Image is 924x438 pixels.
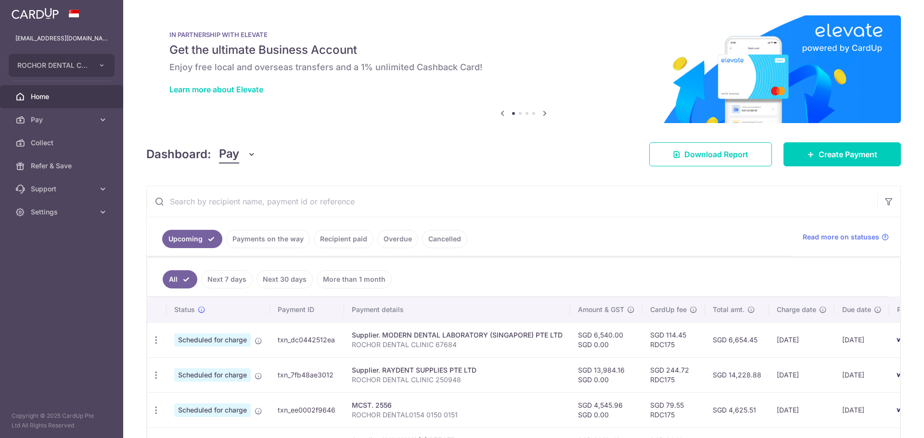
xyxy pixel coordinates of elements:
[219,145,239,163] span: Pay
[257,270,313,288] a: Next 30 days
[834,322,889,357] td: [DATE]
[270,357,344,392] td: txn_7fb48ae3012
[578,305,624,314] span: Amount & GST
[31,207,94,217] span: Settings
[422,230,467,248] a: Cancelled
[834,392,889,427] td: [DATE]
[174,333,251,347] span: Scheduled for charge
[31,184,94,194] span: Support
[174,305,195,314] span: Status
[31,161,94,171] span: Refer & Save
[31,92,94,101] span: Home
[842,305,871,314] span: Due date
[169,42,878,58] h5: Get the ultimate Business Account
[146,15,901,123] img: Renovation banner
[219,145,256,163] button: Pay
[17,61,89,70] span: ROCHOR DENTAL CLINIC PTE. LTD.
[201,270,253,288] a: Next 7 days
[570,322,642,357] td: SGD 6,540.00 SGD 0.00
[147,186,877,217] input: Search by recipient name, payment id or reference
[317,270,392,288] a: More than 1 month
[713,305,744,314] span: Total amt.
[783,142,901,166] a: Create Payment
[803,232,889,242] a: Read more on statuses
[642,322,705,357] td: SGD 114.45 RDC175
[705,392,769,427] td: SGD 4,625.51
[9,54,115,77] button: ROCHOR DENTAL CLINIC PTE. LTD.
[163,270,197,288] a: All
[169,85,263,94] a: Learn more about Elevate
[684,149,748,160] span: Download Report
[15,34,108,43] p: [EMAIL_ADDRESS][DOMAIN_NAME]
[352,375,563,385] p: ROCHOR DENTAL CLINIC 250948
[270,322,344,357] td: txn_dc0442512ea
[162,230,222,248] a: Upcoming
[352,400,563,410] div: MCST. 2556
[642,392,705,427] td: SGD 79.55 RDC175
[314,230,373,248] a: Recipient paid
[344,297,570,322] th: Payment details
[270,392,344,427] td: txn_ee0002f9646
[352,410,563,420] p: ROCHOR DENTAL0154 0150 0151
[169,31,878,38] p: IN PARTNERSHIP WITH ELEVATE
[777,305,816,314] span: Charge date
[570,357,642,392] td: SGD 13,984.16 SGD 0.00
[834,357,889,392] td: [DATE]
[226,230,310,248] a: Payments on the way
[649,142,772,166] a: Download Report
[819,149,877,160] span: Create Payment
[769,322,834,357] td: [DATE]
[169,62,878,73] h6: Enjoy free local and overseas transfers and a 1% unlimited Cashback Card!
[377,230,418,248] a: Overdue
[892,404,911,416] img: Bank Card
[892,369,911,381] img: Bank Card
[650,305,687,314] span: CardUp fee
[642,357,705,392] td: SGD 244.72 RDC175
[570,392,642,427] td: SGD 4,545.96 SGD 0.00
[174,368,251,382] span: Scheduled for charge
[769,392,834,427] td: [DATE]
[892,334,911,346] img: Bank Card
[174,403,251,417] span: Scheduled for charge
[270,297,344,322] th: Payment ID
[31,115,94,125] span: Pay
[352,340,563,350] p: ROCHOR DENTAL CLINIC 67684
[352,330,563,340] div: Supplier. MODERN DENTAL LABORATORY (SINGAPORE) PTE LTD
[146,146,211,163] h4: Dashboard:
[803,232,879,242] span: Read more on statuses
[31,138,94,148] span: Collect
[769,357,834,392] td: [DATE]
[352,365,563,375] div: Supplier. RAYDENT SUPPLIES PTE LTD
[12,8,59,19] img: CardUp
[705,322,769,357] td: SGD 6,654.45
[705,357,769,392] td: SGD 14,228.88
